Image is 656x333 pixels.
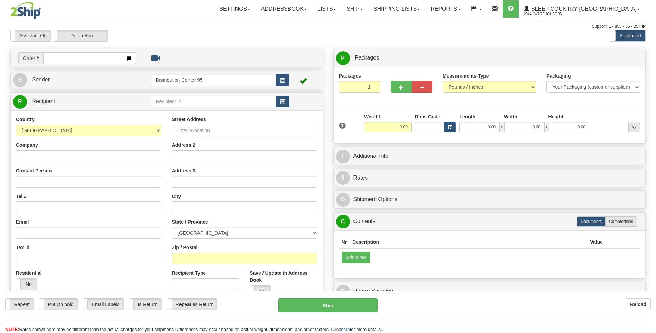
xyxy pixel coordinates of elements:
[250,270,317,283] label: Save / Update in Address Book
[611,30,645,41] label: Advanced
[256,0,312,18] a: Addressbook
[519,0,645,18] a: Sleep Country [GEOGRAPHIC_DATA] 2044 / Warehouse 95
[546,72,571,79] label: Packaging
[32,98,55,104] span: Recipient
[459,113,475,120] label: Length
[499,122,504,132] span: x
[339,123,346,129] span: 1
[336,171,643,185] a: $Rates
[53,30,108,41] label: Do a return
[151,74,276,86] input: Sender Id
[548,113,563,120] label: Height
[39,299,78,310] label: Put On hold
[172,193,181,200] label: City
[415,113,440,120] label: Dims Code
[214,0,256,18] a: Settings
[339,236,350,249] th: Nr
[16,167,52,174] label: Contact Person
[5,327,19,332] span: NOTE:
[544,122,549,132] span: x
[355,55,379,61] span: Packages
[350,236,587,249] th: Description
[167,299,217,310] label: Repeat as Return
[13,73,27,87] span: S
[342,252,370,263] button: Add New
[640,131,655,202] iframe: chat widget
[6,299,34,310] label: Repeat
[13,94,136,109] a: R Recipient
[443,72,489,79] label: Measurements Type
[605,216,637,227] label: Commodities
[172,270,206,277] label: Recipient Type
[129,299,162,310] label: Is Return
[11,30,51,41] label: Assistant Off
[368,0,425,18] a: Shipping lists
[83,299,124,310] label: Email Labels
[336,51,350,65] span: P
[339,72,361,79] label: Packages
[425,0,466,18] a: Reports
[151,96,276,107] input: Recipient Id
[341,0,368,18] a: Ship
[10,2,41,19] img: logo2044.jpg
[13,73,151,87] a: S Sender
[18,52,43,64] span: Order #
[529,6,637,12] span: Sleep Country [GEOGRAPHIC_DATA]
[172,167,195,174] label: Address 3
[312,0,341,18] a: Lists
[587,236,606,249] th: Value
[172,218,208,225] label: State / Province
[336,149,643,163] a: IAdditional Info
[16,270,42,277] label: Residential
[10,24,646,29] div: Support: 1 - 855 - 55 - 2SHIP
[250,286,271,297] label: No
[336,193,350,207] span: O
[336,284,643,298] a: RReturn Shipment
[13,95,27,109] span: R
[16,142,38,148] label: Company
[16,218,29,225] label: Email
[336,285,350,298] span: R
[524,11,576,18] span: 2044 / Warehouse 95
[504,113,517,120] label: Width
[336,150,350,163] span: I
[278,298,377,312] button: Ship
[364,113,380,120] label: Weight
[628,122,640,132] div: ...
[172,125,317,136] input: Enter a location
[16,244,29,251] label: Tax Id
[336,171,350,185] span: $
[626,298,651,310] button: Reload
[172,142,195,148] label: Address 2
[16,193,27,200] label: Tel #
[172,244,198,251] label: Zip / Postal
[336,215,350,228] span: C
[630,301,646,307] b: Reload
[16,279,37,290] label: No
[32,76,50,82] span: Sender
[341,327,350,332] a: here
[336,214,643,228] a: CContents
[16,116,35,123] label: Country
[172,116,206,123] label: Street Address
[577,216,606,227] label: Documents
[336,192,643,207] a: OShipment Options
[336,51,643,65] a: P Packages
